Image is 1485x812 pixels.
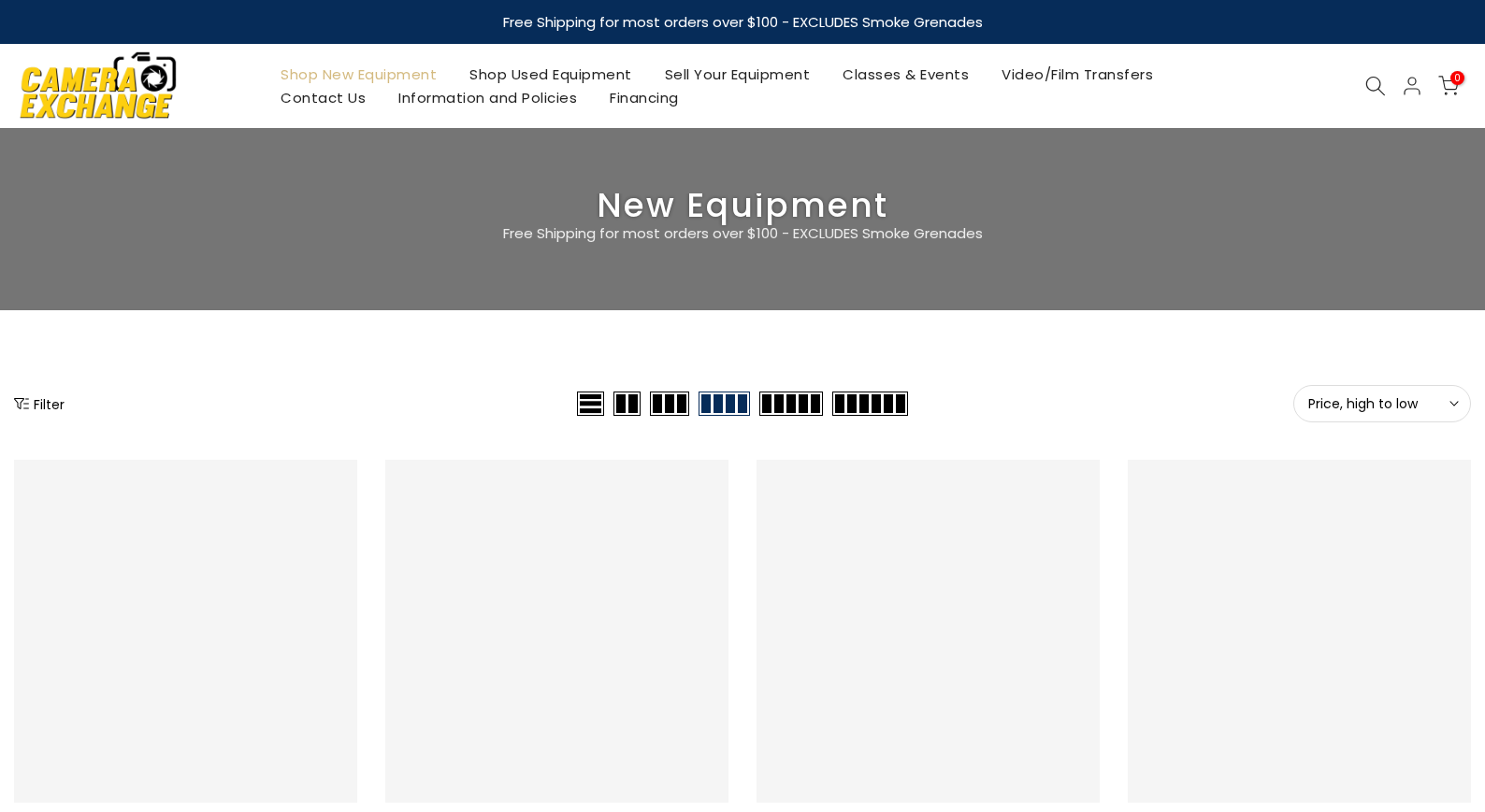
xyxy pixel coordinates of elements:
[392,222,1093,245] p: Free Shipping for most orders over $100 - EXCLUDES Smoke Grenades
[1308,395,1456,412] span: Price, high to low
[594,86,696,109] a: Financing
[1450,71,1464,85] span: 0
[14,394,65,413] button: Show filters
[986,63,1170,86] a: Video/Film Transfers
[454,63,649,86] a: Shop Used Equipment
[1438,76,1459,96] a: 0
[265,86,382,109] a: Contact Us
[1293,385,1471,422] button: Price, high to low
[382,86,594,109] a: Information and Policies
[648,63,827,86] a: Sell Your Equipment
[14,193,1471,218] h3: New Equipment
[503,12,983,32] strong: Free Shipping for most orders over $100 - EXCLUDES Smoke Grenades
[827,63,986,86] a: Classes & Events
[265,63,454,86] a: Shop New Equipment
